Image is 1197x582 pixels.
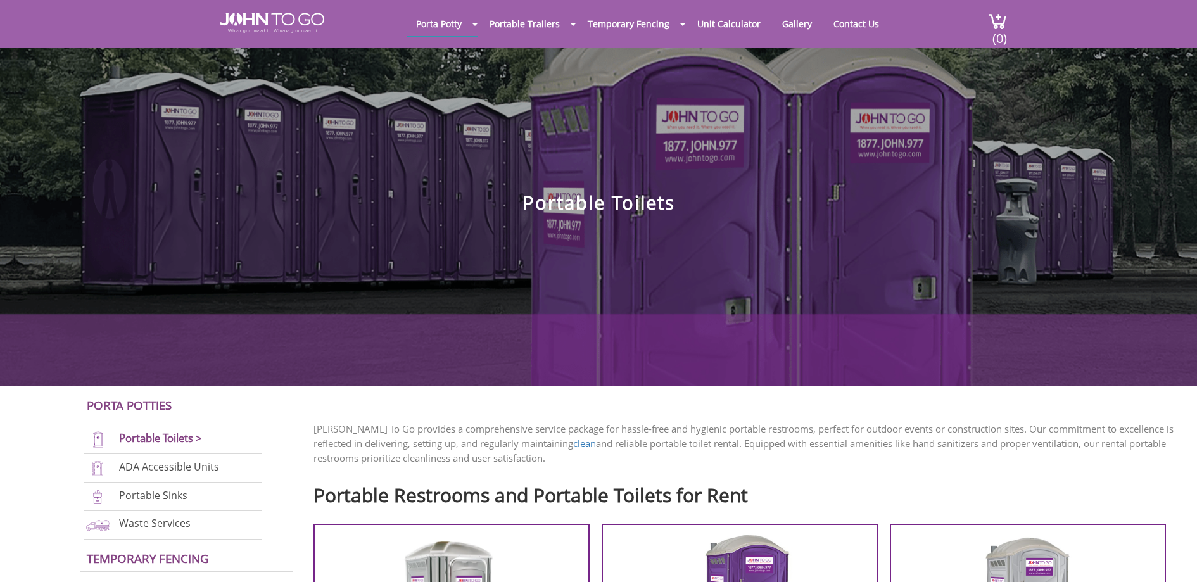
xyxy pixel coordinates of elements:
a: Portable Sinks [119,488,187,502]
p: [PERSON_NAME] To Go provides a comprehensive service package for hassle-free and hygienic portabl... [313,422,1178,465]
img: waste-services-new.png [84,516,111,533]
a: Temporary Fencing [578,11,679,36]
img: cart a [988,13,1007,30]
button: Live Chat [1146,531,1197,582]
a: Portable Toilets > [119,431,202,445]
a: ADA Accessible Units [119,460,219,474]
a: clean [573,437,596,450]
a: Porta Potties [87,397,172,413]
a: Porta Potty [407,11,471,36]
img: portable-sinks-new.png [84,488,111,505]
a: Gallery [773,11,821,36]
a: Contact Us [824,11,889,36]
a: Waste Services [119,517,191,531]
a: Unit Calculator [688,11,770,36]
span: (0) [992,20,1007,47]
h2: Portable Restrooms and Portable Toilets for Rent [313,478,1178,505]
img: JOHN to go [220,13,324,33]
a: Portable Trailers [480,11,569,36]
img: portable-toilets-new.png [84,431,111,448]
a: Temporary Fencing [87,550,209,566]
img: ADA-units-new.png [84,460,111,477]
